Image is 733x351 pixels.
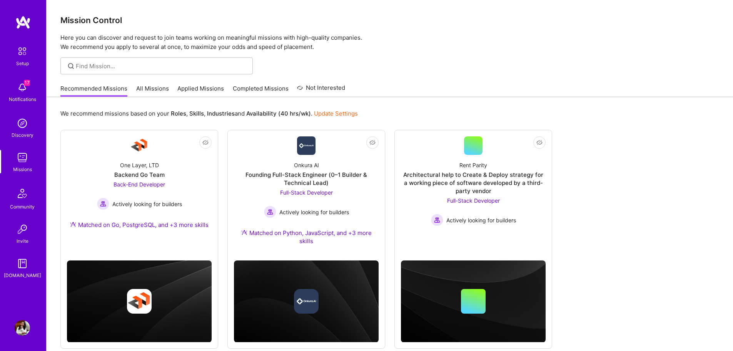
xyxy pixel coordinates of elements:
div: Discovery [12,131,33,139]
i: icon SearchGrey [67,62,75,71]
img: cover [401,260,546,343]
img: Actively looking for builders [431,214,443,226]
div: Setup [16,59,29,67]
div: Notifications [9,95,36,103]
span: 17 [24,80,30,86]
div: Invite [17,237,28,245]
div: Matched on Go, PostgreSQL, and +3 more skills [70,221,209,229]
i: icon EyeClosed [369,139,376,146]
img: cover [234,260,379,343]
span: Full-Stack Developer [280,189,333,196]
div: [DOMAIN_NAME] [4,271,41,279]
div: Community [10,203,35,211]
h3: Mission Control [60,15,719,25]
span: Actively looking for builders [446,216,516,224]
b: Skills [189,110,204,117]
div: Matched on Python, JavaScript, and +3 more skills [234,229,379,245]
img: bell [15,80,30,95]
a: Applied Missions [177,84,224,97]
img: teamwork [15,150,30,165]
img: Ateam Purple Icon [70,221,76,227]
a: Not Interested [297,83,345,97]
img: Invite [15,222,30,237]
img: Company logo [127,289,152,314]
img: setup [14,43,30,59]
p: We recommend missions based on your , , and . [60,109,358,118]
img: Community [13,184,32,203]
a: Company LogoOnkura AIFounding Full-Stack Engineer (0–1 Builder & Technical Lead)Full-Stack Develo... [234,136,379,254]
span: Full-Stack Developer [447,197,500,204]
a: Recommended Missions [60,84,127,97]
a: Rent ParityArchitectural help to Create & Deploy strategy for a working piece of software develop... [401,136,546,236]
img: Actively looking for builders [264,206,276,218]
img: guide book [15,256,30,271]
img: discovery [15,116,30,131]
div: Rent Parity [459,161,487,169]
i: icon EyeClosed [536,139,543,146]
img: cover [67,260,212,343]
img: Actively looking for builders [97,198,109,210]
a: Company LogoOne Layer, LTDBackend Go TeamBack-End Developer Actively looking for buildersActively... [67,136,212,238]
div: Backend Go Team [114,171,165,179]
span: Actively looking for builders [112,200,182,208]
a: Completed Missions [233,84,289,97]
div: Missions [13,165,32,173]
b: Industries [207,110,235,117]
img: Ateam Purple Icon [241,229,247,235]
img: Company logo [294,289,319,314]
div: Onkura AI [294,161,319,169]
img: Company Logo [130,136,149,155]
span: Actively looking for builders [279,208,349,216]
div: Founding Full-Stack Engineer (0–1 Builder & Technical Lead) [234,171,379,187]
div: One Layer, LTD [120,161,159,169]
span: Back-End Developer [114,181,165,188]
p: Here you can discover and request to join teams working on meaningful missions with high-quality ... [60,33,719,52]
img: User Avatar [15,320,30,336]
a: User Avatar [13,320,32,336]
img: Company Logo [297,136,316,155]
a: All Missions [136,84,169,97]
div: Architectural help to Create & Deploy strategy for a working piece of software developed by a thi... [401,171,546,195]
b: Availability (40 hrs/wk) [246,110,311,117]
a: Update Settings [314,110,358,117]
b: Roles [171,110,186,117]
input: Find Mission... [76,62,247,70]
i: icon EyeClosed [202,139,209,146]
img: logo [15,15,31,29]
